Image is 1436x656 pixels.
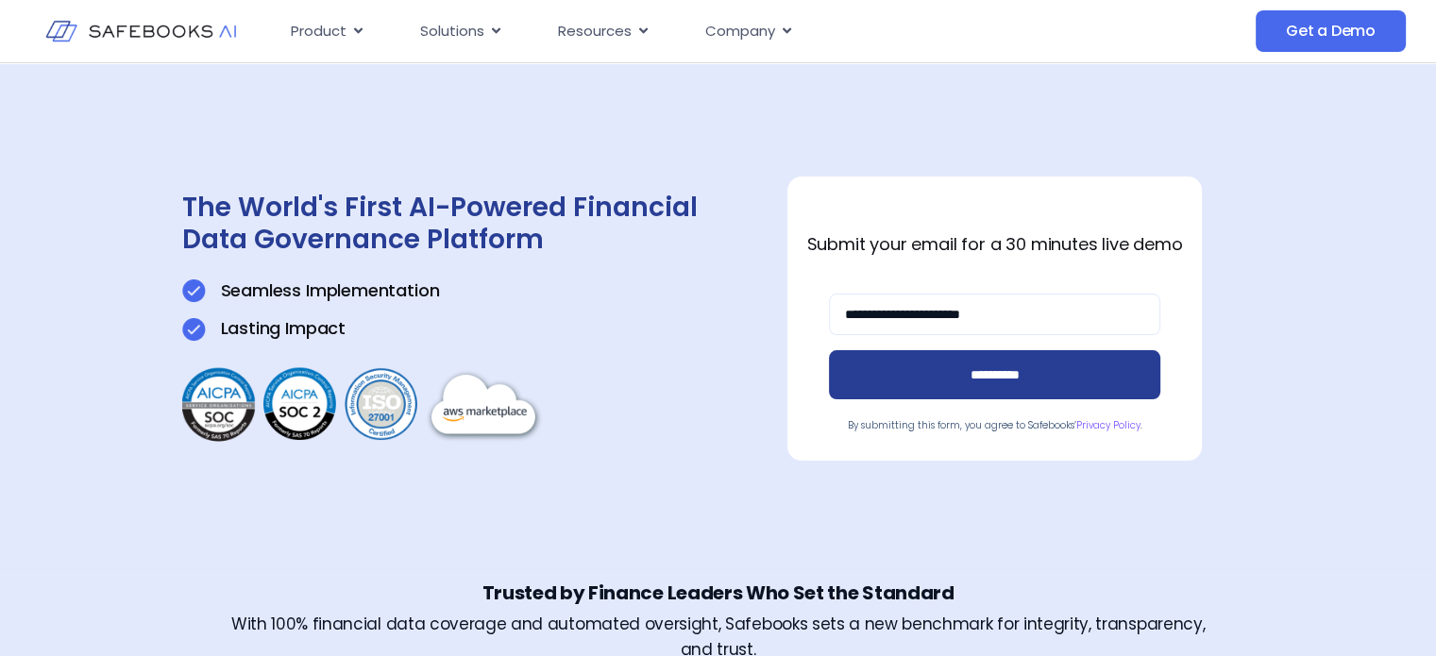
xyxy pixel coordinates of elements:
img: Get a Demo 1 [182,318,206,341]
span: Resources [558,21,632,42]
a: Privacy Policy [1075,418,1140,432]
nav: Menu [276,13,1092,50]
div: Menu Toggle [276,13,1092,50]
img: Get a Demo 1 [182,279,206,302]
span: Get a Demo [1286,22,1376,41]
a: Get a Demo [1256,10,1406,52]
img: Get a Demo 3 [182,364,546,446]
span: Solutions [420,21,484,42]
p: By submitting this form, you agree to Safebooks’ . [829,418,1160,432]
span: Product [291,21,346,42]
h1: The World's First AI-Powered Financial Data Governance Platform [182,192,709,255]
strong: Submit your email for a 30 minutes live demo [806,232,1182,256]
p: Seamless Implementation [221,279,440,302]
span: Company [705,21,775,42]
p: Lasting Impact [221,317,346,340]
